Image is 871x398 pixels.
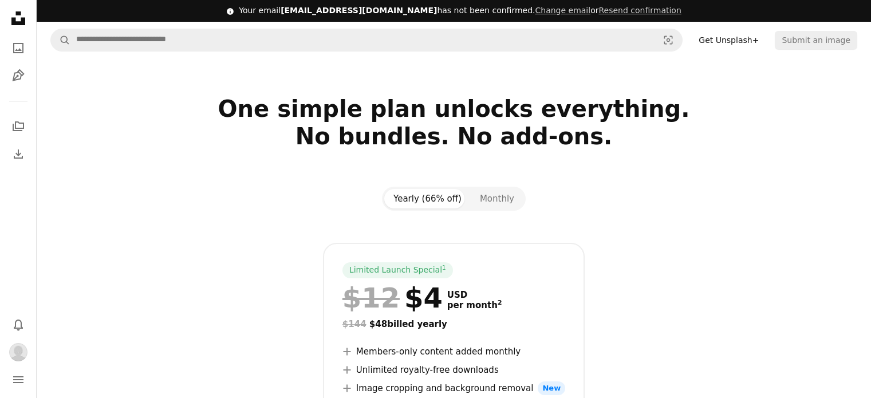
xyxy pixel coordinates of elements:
[7,64,30,87] a: Illustrations
[471,189,523,208] button: Monthly
[440,265,448,276] a: 1
[447,290,502,300] span: USD
[498,299,502,306] sup: 2
[342,345,565,358] li: Members-only content added monthly
[7,368,30,391] button: Menu
[7,37,30,60] a: Photos
[495,300,505,310] a: 2
[7,313,30,336] button: Notifications
[7,143,30,165] a: Download History
[342,283,400,313] span: $12
[7,341,30,364] button: Profile
[655,29,682,51] button: Visual search
[342,319,366,329] span: $144
[239,5,681,17] div: Your email has not been confirmed.
[51,29,70,51] button: Search Unsplash
[538,381,565,395] span: New
[535,6,590,15] a: Change email
[342,317,565,331] div: $48 billed yearly
[442,264,446,271] sup: 1
[342,381,565,395] li: Image cropping and background removal
[775,31,857,49] button: Submit an image
[50,29,683,52] form: Find visuals sitewide
[384,189,471,208] button: Yearly (66% off)
[7,7,30,32] a: Home — Unsplash
[281,6,437,15] span: [EMAIL_ADDRESS][DOMAIN_NAME]
[7,115,30,138] a: Collections
[692,31,766,49] a: Get Unsplash+
[342,262,453,278] div: Limited Launch Special
[83,95,825,178] h2: One simple plan unlocks everything. No bundles. No add-ons.
[598,5,681,17] button: Resend confirmation
[342,283,443,313] div: $4
[447,300,502,310] span: per month
[9,343,27,361] img: Avatar of user Aishwariya D
[342,363,565,377] li: Unlimited royalty-free downloads
[535,6,681,15] span: or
